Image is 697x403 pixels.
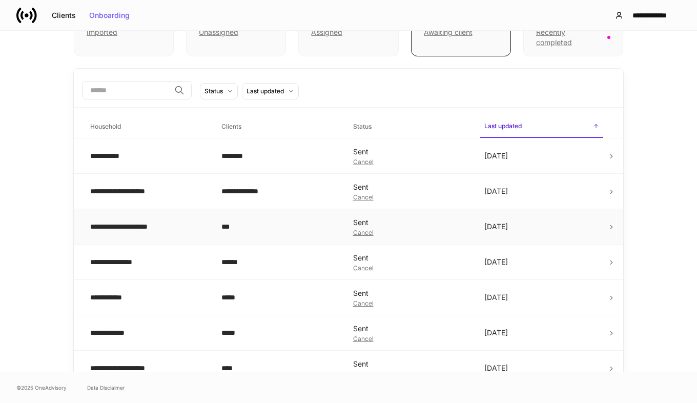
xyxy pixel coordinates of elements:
[536,27,601,48] div: Recently completed
[353,324,468,334] div: Sent
[476,280,607,315] td: [DATE]
[476,245,607,280] td: [DATE]
[217,116,340,137] span: Clients
[311,27,342,37] div: Assigned
[476,351,607,386] td: [DATE]
[87,384,125,392] a: Data Disclaimer
[199,27,238,37] div: Unassigned
[247,86,284,96] div: Last updated
[204,86,223,96] div: Status
[484,121,522,131] h6: Last updated
[349,116,472,137] span: Status
[353,288,468,298] div: Sent
[353,194,374,200] button: Cancel
[89,12,130,19] div: Onboarding
[353,336,374,342] button: Cancel
[87,27,117,37] div: Imported
[476,315,607,351] td: [DATE]
[476,209,607,245] td: [DATE]
[353,359,468,369] div: Sent
[424,27,473,37] div: Awaiting client
[353,371,374,377] button: Cancel
[353,147,468,157] div: Sent
[52,12,76,19] div: Clients
[83,7,136,24] button: Onboarding
[200,83,238,99] button: Status
[221,122,241,131] h6: Clients
[476,174,607,209] td: [DATE]
[16,384,67,392] span: © 2025 OneAdvisory
[86,116,209,137] span: Household
[353,230,374,236] button: Cancel
[353,122,372,131] h6: Status
[353,217,468,228] div: Sent
[353,253,468,263] div: Sent
[353,159,374,165] button: Cancel
[476,138,607,174] td: [DATE]
[45,7,83,24] button: Clients
[353,182,468,192] div: Sent
[353,300,374,307] button: Cancel
[353,265,374,271] button: Cancel
[90,122,121,131] h6: Household
[242,83,299,99] button: Last updated
[480,116,603,138] span: Last updated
